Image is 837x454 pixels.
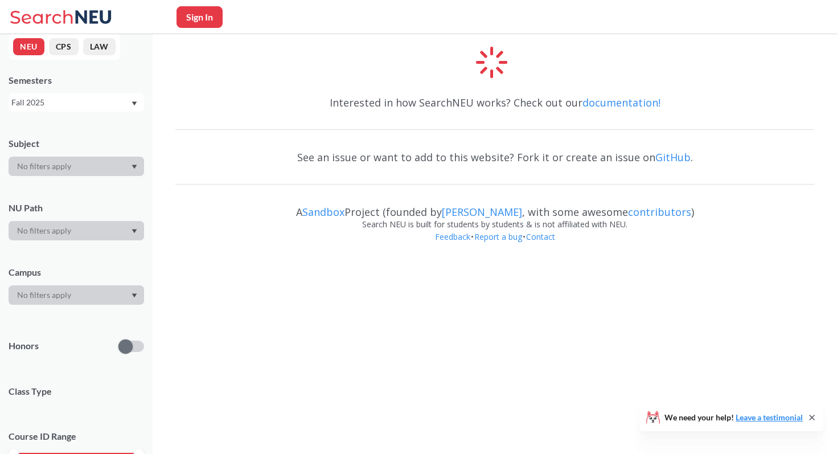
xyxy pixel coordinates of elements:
[132,165,137,169] svg: Dropdown arrow
[132,101,137,106] svg: Dropdown arrow
[175,195,814,218] div: A Project (founded by , with some awesome )
[9,385,144,398] span: Class Type
[175,86,814,119] div: Interested in how SearchNEU works? Check out our
[83,38,116,55] button: LAW
[9,137,144,150] div: Subject
[9,221,144,240] div: Dropdown arrow
[175,231,814,260] div: • •
[582,96,660,109] a: documentation!
[9,285,144,305] div: Dropdown arrow
[9,202,144,214] div: NU Path
[49,38,79,55] button: CPS
[11,96,130,109] div: Fall 2025
[442,205,522,219] a: [PERSON_NAME]
[9,430,144,443] p: Course ID Range
[175,218,814,231] div: Search NEU is built for students by students & is not affiliated with NEU.
[434,231,471,242] a: Feedback
[9,266,144,279] div: Campus
[736,412,803,422] a: Leave a testimonial
[302,205,344,219] a: Sandbox
[13,38,44,55] button: NEU
[9,340,39,353] p: Honors
[664,414,803,422] span: We need your help!
[628,205,691,219] a: contributors
[132,229,137,234] svg: Dropdown arrow
[9,74,144,87] div: Semesters
[175,141,814,174] div: See an issue or want to add to this website? Fork it or create an issue on .
[655,150,691,164] a: GitHub
[526,231,556,242] a: Contact
[132,293,137,298] svg: Dropdown arrow
[9,157,144,176] div: Dropdown arrow
[9,93,144,112] div: Fall 2025Dropdown arrow
[474,231,523,242] a: Report a bug
[177,6,223,28] button: Sign In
